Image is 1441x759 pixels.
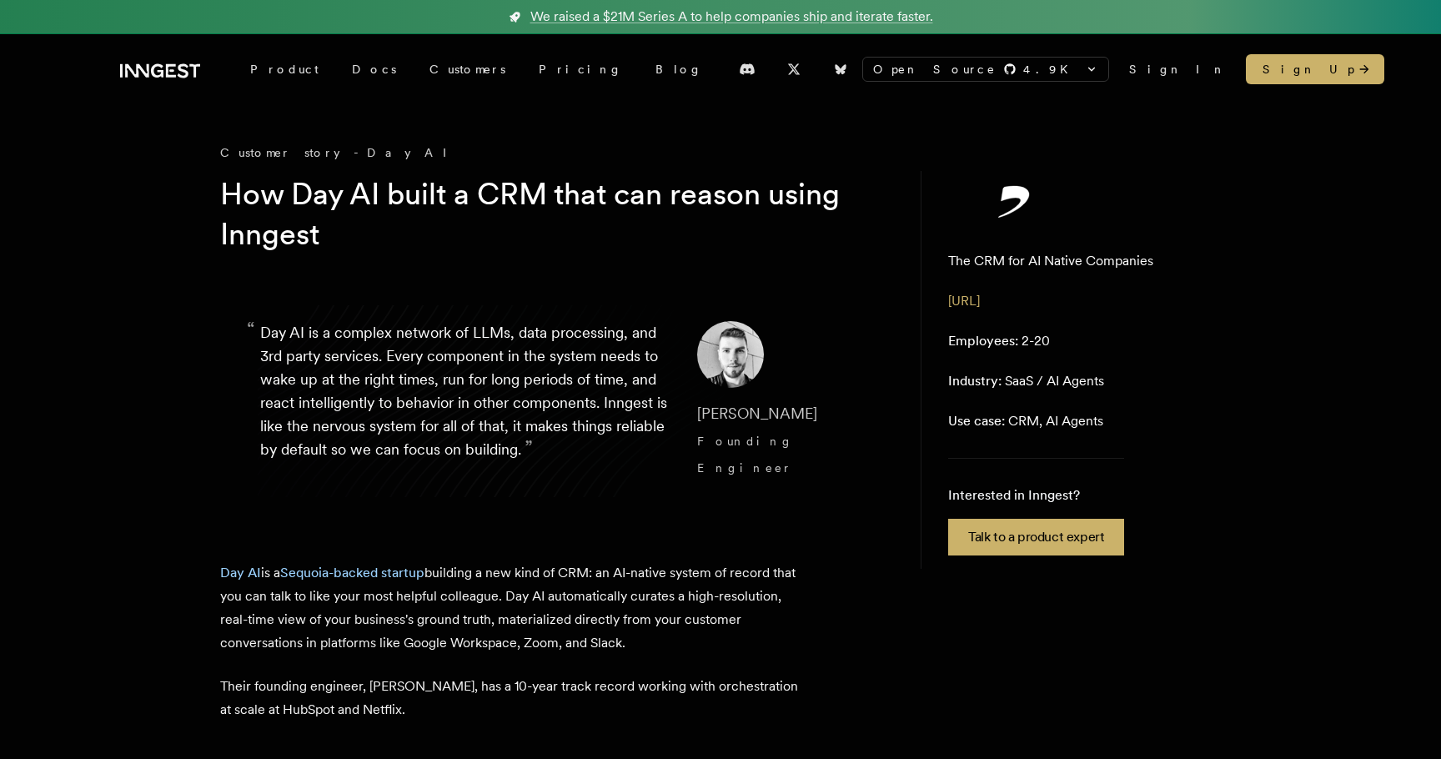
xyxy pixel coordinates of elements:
a: Blog [639,54,719,84]
a: Bluesky [822,56,859,83]
span: Use case: [948,413,1005,429]
a: Pricing [522,54,639,84]
a: Talk to a product expert [948,519,1124,555]
a: Sign In [1129,61,1226,78]
span: ” [525,435,533,460]
p: SaaS / AI Agents [948,371,1104,391]
span: Industry: [948,373,1002,389]
a: Docs [335,54,413,84]
span: We raised a $21M Series A to help companies ship and iterate faster. [530,7,933,27]
img: Day AI's logo [948,184,1082,218]
p: Interested in Inngest? [948,485,1124,505]
div: Product [233,54,335,84]
a: Discord [729,56,766,83]
span: “ [247,324,255,334]
p: The CRM for AI Native Companies [948,251,1153,271]
span: [PERSON_NAME] [697,405,817,422]
p: Day AI is a complex network of LLMs, data processing, and 3rd party services. Every component in ... [260,321,670,481]
p: CRM, AI Agents [948,411,1103,431]
span: 4.9 K [1023,61,1078,78]
a: Day AI [220,565,261,581]
img: Image of Erik Munson [697,321,764,388]
span: Employees: [948,333,1018,349]
a: X [776,56,812,83]
p: is a building a new kind of CRM: an AI-native system of record that you can talk to like your mos... [220,561,804,655]
p: 2-20 [948,331,1050,351]
a: [URL] [948,293,980,309]
h1: How Day AI built a CRM that can reason using Inngest [220,174,861,254]
span: Founding Engineer [697,435,794,475]
div: Customer story - Day AI [220,144,887,161]
a: Sequoia-backed startup [280,565,424,581]
span: Open Source [873,61,997,78]
a: Customers [413,54,522,84]
a: Sign Up [1246,54,1384,84]
p: Their founding engineer, [PERSON_NAME], has a 10-year track record working with orchestration at ... [220,675,804,721]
